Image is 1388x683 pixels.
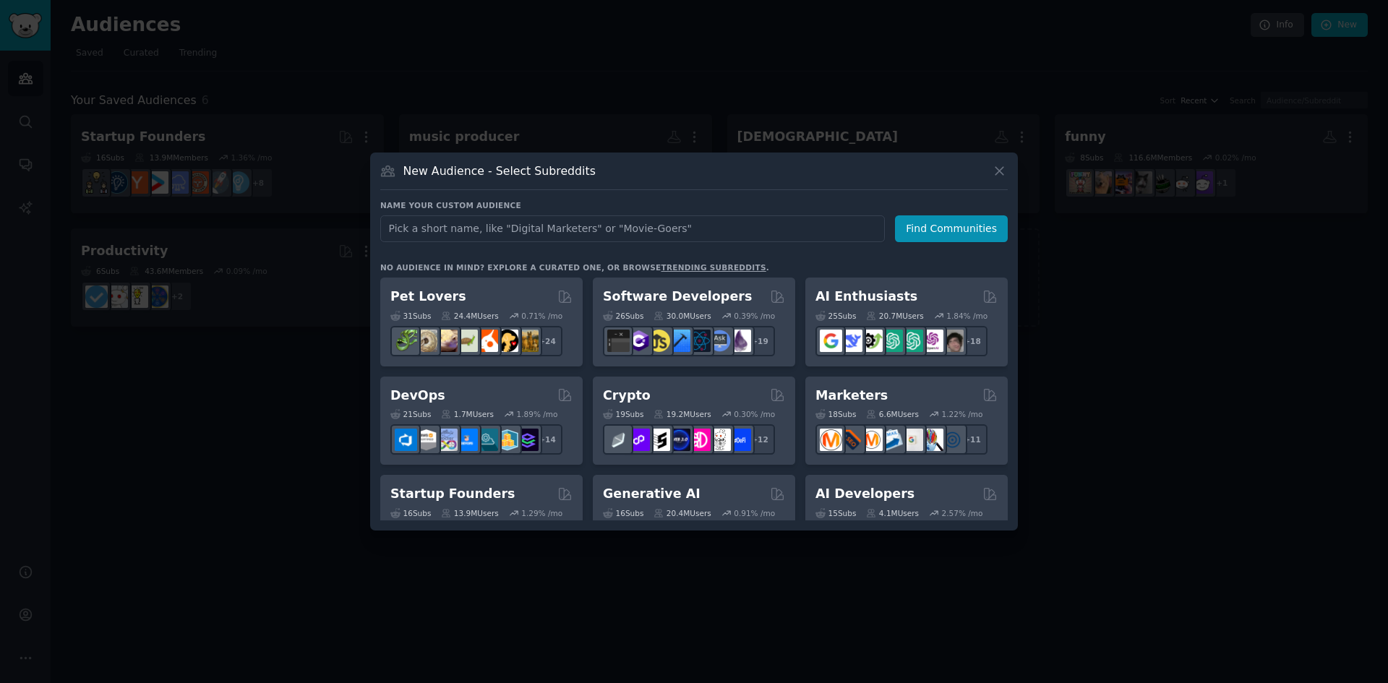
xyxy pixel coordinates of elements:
img: learnjavascript [648,330,670,352]
div: 1.22 % /mo [942,409,983,419]
img: ethstaker [648,429,670,451]
img: CryptoNews [708,429,731,451]
img: content_marketing [820,429,842,451]
div: 18 Sub s [815,409,856,419]
img: PlatformEngineers [516,429,539,451]
h3: Name your custom audience [380,200,1008,210]
img: googleads [901,429,923,451]
img: AItoolsCatalog [860,330,883,352]
div: 15 Sub s [815,508,856,518]
div: 16 Sub s [603,508,643,518]
div: No audience in mind? Explore a curated one, or browse . [380,262,769,272]
h2: Startup Founders [390,485,515,503]
h2: DevOps [390,387,445,405]
img: aws_cdk [496,429,518,451]
div: 0.91 % /mo [734,508,775,518]
img: 0xPolygon [627,429,650,451]
div: 0.71 % /mo [521,311,562,321]
div: 1.89 % /mo [517,409,558,419]
img: PetAdvice [496,330,518,352]
img: MarketingResearch [921,429,943,451]
img: GoogleGeminiAI [820,330,842,352]
input: Pick a short name, like "Digital Marketers" or "Movie-Goers" [380,215,885,242]
div: 0.39 % /mo [734,311,775,321]
img: platformengineering [476,429,498,451]
div: 4.1M Users [866,508,919,518]
img: azuredevops [395,429,417,451]
img: defiblockchain [688,429,711,451]
div: 0.30 % /mo [734,409,775,419]
div: 24.4M Users [441,311,498,321]
h2: Marketers [815,387,888,405]
img: ethfinance [607,429,630,451]
div: 31 Sub s [390,311,431,321]
img: turtle [455,330,478,352]
img: Docker_DevOps [435,429,458,451]
img: herpetology [395,330,417,352]
img: software [607,330,630,352]
img: cockatiel [476,330,498,352]
img: OnlineMarketing [941,429,964,451]
img: OpenAIDev [921,330,943,352]
img: dogbreed [516,330,539,352]
div: + 19 [745,326,775,356]
img: csharp [627,330,650,352]
div: 16 Sub s [390,508,431,518]
div: 1.29 % /mo [521,508,562,518]
div: 20.7M Users [866,311,923,321]
div: 6.6M Users [866,409,919,419]
div: + 14 [532,424,562,455]
div: 20.4M Users [654,508,711,518]
div: + 12 [745,424,775,455]
div: + 24 [532,326,562,356]
img: web3 [668,429,690,451]
img: Emailmarketing [881,429,903,451]
img: ArtificalIntelligence [941,330,964,352]
img: ballpython [415,330,437,352]
img: DevOpsLinks [455,429,478,451]
h2: Software Developers [603,288,752,306]
img: reactnative [688,330,711,352]
img: iOSProgramming [668,330,690,352]
img: DeepSeek [840,330,862,352]
h2: AI Developers [815,485,914,503]
div: 1.7M Users [441,409,494,419]
h3: New Audience - Select Subreddits [403,163,596,179]
h2: Crypto [603,387,651,405]
h2: AI Enthusiasts [815,288,917,306]
img: chatgpt_prompts_ [901,330,923,352]
div: 25 Sub s [815,311,856,321]
h2: Generative AI [603,485,701,503]
img: defi_ [729,429,751,451]
div: 13.9M Users [441,508,498,518]
div: 30.0M Users [654,311,711,321]
img: AskComputerScience [708,330,731,352]
img: leopardgeckos [435,330,458,352]
img: AWS_Certified_Experts [415,429,437,451]
div: 19 Sub s [603,409,643,419]
button: Find Communities [895,215,1008,242]
div: 19.2M Users [654,409,711,419]
img: chatgpt_promptDesign [881,330,903,352]
a: trending subreddits [661,263,766,272]
h2: Pet Lovers [390,288,466,306]
div: + 11 [957,424,988,455]
img: AskMarketing [860,429,883,451]
div: 26 Sub s [603,311,643,321]
img: elixir [729,330,751,352]
div: + 18 [957,326,988,356]
div: 21 Sub s [390,409,431,419]
div: 1.84 % /mo [946,311,988,321]
div: 2.57 % /mo [942,508,983,518]
img: bigseo [840,429,862,451]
